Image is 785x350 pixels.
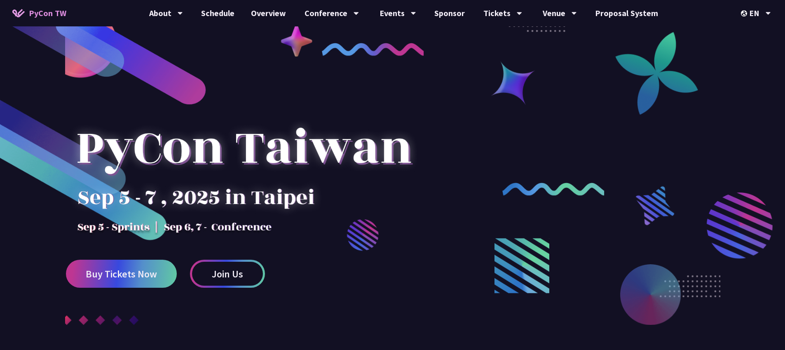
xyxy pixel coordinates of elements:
[4,3,75,23] a: PyCon TW
[212,269,243,279] span: Join Us
[741,10,749,16] img: Locale Icon
[322,43,424,56] img: curly-1.ebdbada.png
[502,183,605,195] img: curly-2.e802c9f.png
[29,7,66,19] span: PyCon TW
[86,269,157,279] span: Buy Tickets Now
[12,9,25,17] img: Home icon of PyCon TW 2025
[66,260,177,288] a: Buy Tickets Now
[190,260,265,288] a: Join Us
